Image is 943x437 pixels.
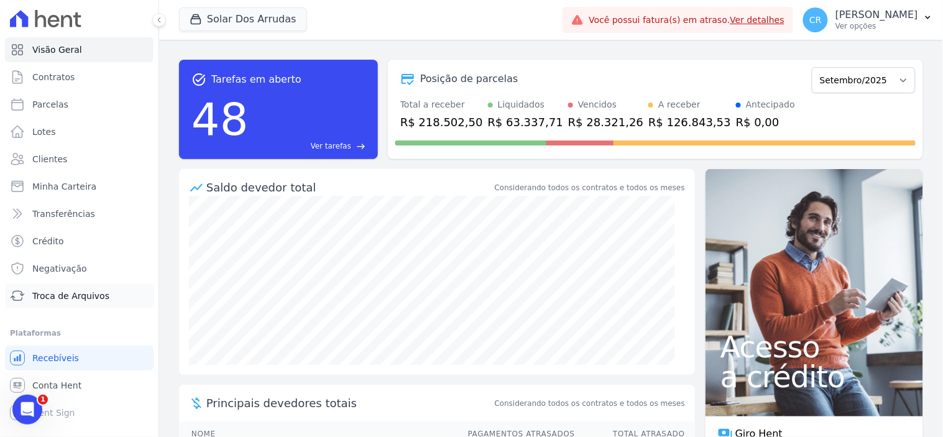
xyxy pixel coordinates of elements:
[356,142,366,151] span: east
[32,71,75,83] span: Contratos
[5,373,154,398] a: Conta Hent
[191,72,206,87] span: task_alt
[658,98,701,111] div: A receber
[5,147,154,172] a: Clientes
[589,14,784,27] span: Você possui fatura(s) em atraso.
[809,16,822,24] span: CR
[5,229,154,254] a: Crédito
[495,398,685,409] span: Considerando todos os contratos e todos os meses
[38,395,48,405] span: 1
[12,395,42,425] iframe: Intercom live chat
[5,65,154,90] a: Contratos
[311,140,351,152] span: Ver tarefas
[179,7,307,31] button: Solar Dos Arrudas
[32,262,87,275] span: Negativação
[720,362,908,392] span: a crédito
[5,174,154,199] a: Minha Carteira
[568,114,643,131] div: R$ 28.321,26
[400,114,483,131] div: R$ 218.502,50
[835,21,918,31] p: Ver opções
[211,72,301,87] span: Tarefas em aberto
[420,71,518,86] div: Posição de parcelas
[5,37,154,62] a: Visão Geral
[32,98,68,111] span: Parcelas
[730,15,785,25] a: Ver detalhes
[400,98,483,111] div: Total a receber
[206,179,492,196] div: Saldo devedor total
[5,201,154,226] a: Transferências
[32,208,95,220] span: Transferências
[578,98,617,111] div: Vencidos
[746,98,795,111] div: Antecipado
[835,9,918,21] p: [PERSON_NAME]
[32,290,109,302] span: Troca de Arquivos
[32,126,56,138] span: Lotes
[736,114,795,131] div: R$ 0,00
[191,87,249,152] div: 48
[32,379,81,392] span: Conta Hent
[32,180,96,193] span: Minha Carteira
[793,2,943,37] button: CR [PERSON_NAME] Ver opções
[498,98,545,111] div: Liquidados
[254,140,366,152] a: Ver tarefas east
[5,256,154,281] a: Negativação
[495,182,685,193] div: Considerando todos os contratos e todos os meses
[32,44,82,56] span: Visão Geral
[488,114,563,131] div: R$ 63.337,71
[5,92,154,117] a: Parcelas
[206,395,492,412] span: Principais devedores totais
[5,119,154,144] a: Lotes
[32,235,64,247] span: Crédito
[5,346,154,370] a: Recebíveis
[720,332,908,362] span: Acesso
[32,352,79,364] span: Recebíveis
[5,283,154,308] a: Troca de Arquivos
[648,114,731,131] div: R$ 126.843,53
[32,153,67,165] span: Clientes
[10,326,149,341] div: Plataformas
